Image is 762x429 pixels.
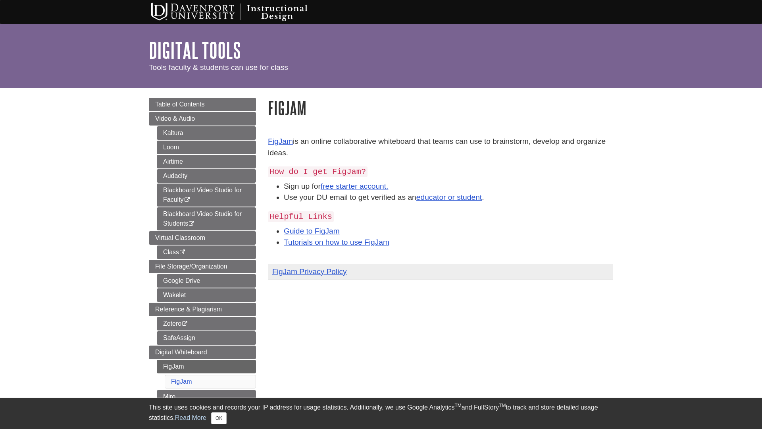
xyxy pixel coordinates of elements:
[155,263,227,270] span: File Storage/Organization
[284,181,613,192] li: Sign up for
[416,193,482,201] a: educator or student
[149,346,256,359] a: Digital Whiteboard
[157,360,256,373] a: FigJam
[149,63,288,71] span: Tools faculty & students can use for class
[145,2,335,22] img: Davenport University Instructional Design
[149,112,256,126] a: Video & Audio
[499,403,506,408] sup: TM
[184,197,190,203] i: This link opens in a new window
[149,260,256,273] a: File Storage/Organization
[157,184,256,207] a: Blackboard Video Studio for Faculty
[155,115,195,122] span: Video & Audio
[157,141,256,154] a: Loom
[157,126,256,140] a: Kaltura
[157,207,256,230] a: Blackboard Video Studio for Students
[157,155,256,168] a: Airtime
[171,378,192,385] a: FigJam
[149,403,613,424] div: This site uses cookies and records your IP address for usage statistics. Additionally, we use Goo...
[268,136,613,159] p: is an online collaborative whiteboard that teams can use to brainstorm, develop and organize ideas.
[157,245,256,259] a: Class
[157,169,256,183] a: Audacity
[284,192,613,203] li: Use your DU email to get verified as an .
[211,412,227,424] button: Close
[155,234,205,241] span: Virtual Classroom
[175,414,206,421] a: Read More
[321,182,389,190] a: free starter account.
[155,101,205,108] span: Table of Contents
[157,390,256,404] a: Miro
[284,227,340,235] a: Guide to FigJam
[188,221,195,226] i: This link opens in a new window
[155,349,207,356] span: Digital Whiteboard
[157,317,256,330] a: Zotero
[157,331,256,345] a: SafeAssign
[157,274,256,288] a: Google Drive
[284,238,389,246] a: Tutorials on how to use FigJam
[149,38,241,62] a: Digital Tools
[268,211,334,222] code: Helpful Links
[157,288,256,302] a: Wakelet
[149,98,256,111] a: Table of Contents
[454,403,461,408] sup: TM
[155,306,222,313] span: Reference & Plagiarism
[268,137,293,145] a: FigJam
[149,231,256,245] a: Virtual Classroom
[179,250,186,255] i: This link opens in a new window
[272,267,347,276] a: FigJam Privacy Policy
[268,166,368,177] code: How do I get FigJam?
[268,98,613,118] h1: FigJam
[181,321,188,327] i: This link opens in a new window
[149,303,256,316] a: Reference & Plagiarism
